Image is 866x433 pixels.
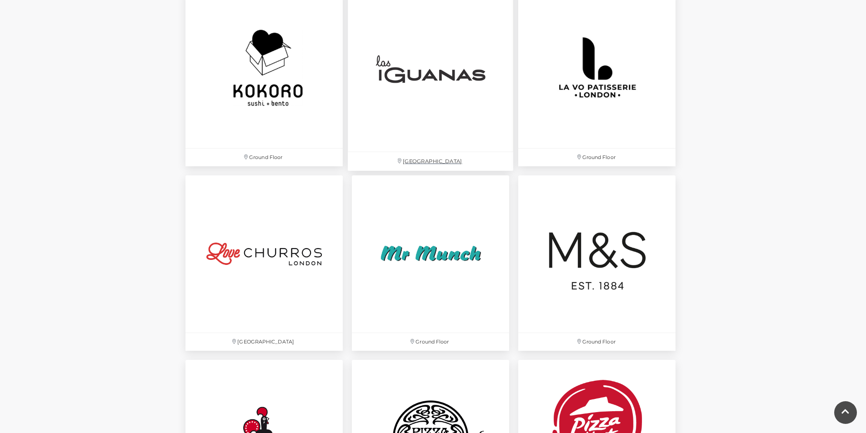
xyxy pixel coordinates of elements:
p: Ground Floor [185,149,343,166]
p: Ground Floor [352,333,509,351]
p: Ground Floor [518,149,676,166]
p: [GEOGRAPHIC_DATA] [348,152,513,171]
p: [GEOGRAPHIC_DATA] [185,333,343,351]
a: Ground Floor [514,171,680,355]
a: [GEOGRAPHIC_DATA] [181,171,347,355]
a: Ground Floor [347,171,514,355]
p: Ground Floor [518,333,676,351]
